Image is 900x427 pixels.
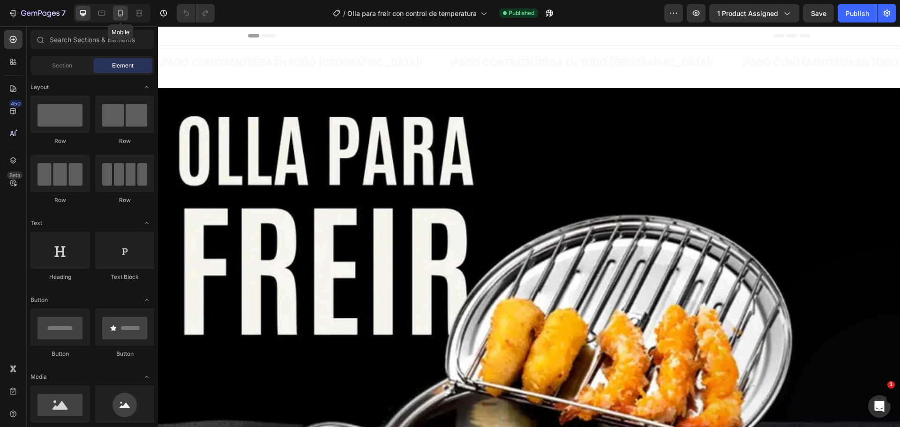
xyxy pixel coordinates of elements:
[139,292,154,307] span: Toggle open
[9,100,22,107] div: 450
[811,9,826,17] span: Save
[112,61,134,70] span: Element
[95,196,154,204] div: Row
[30,219,42,227] span: Text
[292,30,555,43] strong: ¡PAGO CONTRAENTREGA EN TODO [GEOGRAPHIC_DATA]!
[61,7,66,19] p: 7
[4,4,70,22] button: 7
[139,216,154,231] span: Toggle open
[887,381,895,389] span: 1
[95,350,154,358] div: Button
[343,8,345,18] span: /
[30,137,90,145] div: Row
[709,4,799,22] button: 1 product assigned
[177,4,215,22] div: Undo/Redo
[347,8,477,18] span: Olla para freír con control de temperatura
[30,30,154,49] input: Search Sections & Elements
[95,137,154,145] div: Row
[868,395,891,418] iframe: Intercom live chat
[30,196,90,204] div: Row
[30,350,90,358] div: Button
[509,9,534,17] span: Published
[139,80,154,95] span: Toggle open
[158,26,900,427] iframe: Design area
[52,61,72,70] span: Section
[846,8,869,18] div: Publish
[30,296,48,304] span: Button
[838,4,877,22] button: Publish
[717,8,778,18] span: 1 product assigned
[95,273,154,281] div: Text Block
[7,172,22,179] div: Beta
[30,373,47,381] span: Media
[584,30,847,43] strong: ¡PAGO CONTRAENTREGA EN TODO [GEOGRAPHIC_DATA]!
[139,369,154,384] span: Toggle open
[30,273,90,281] div: Heading
[803,4,834,22] button: Save
[30,83,49,91] span: Layout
